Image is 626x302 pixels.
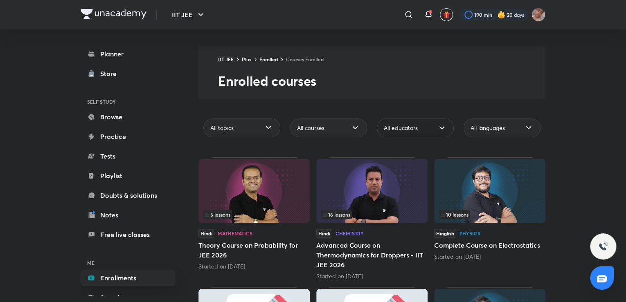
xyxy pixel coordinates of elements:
span: All topics [210,124,234,132]
h6: ME [81,256,176,270]
div: infocontainer [203,210,305,219]
img: Thumbnail [316,159,428,223]
h5: Theory Course on Probability for JEE 2026 [198,240,310,260]
div: Started on Sep 26 [434,253,545,261]
span: 16 lessons [323,212,350,217]
img: Thumbnail [434,159,545,223]
div: Complete Course on Electrostatics [434,157,545,280]
img: avatar [443,11,450,18]
img: Rahul 2026 [531,8,545,22]
div: Mathematics [218,231,252,236]
a: Tests [81,148,176,164]
a: Plus [242,56,251,63]
div: left [203,210,305,219]
span: All languages [471,124,505,132]
a: Notes [81,207,176,223]
div: Started on Sep 8 [316,272,428,280]
button: avatar [440,8,453,21]
div: infocontainer [321,210,423,219]
a: Free live classes [81,226,176,243]
span: Hindi [316,229,332,238]
h2: Enrolled courses [218,73,545,89]
span: All educators [384,124,418,132]
a: Doubts & solutions [81,187,176,204]
div: Chemistry [336,231,364,236]
a: Practice [81,128,176,145]
a: Courses Enrolled [286,56,324,63]
span: Hinglish [434,229,456,238]
div: Physics [459,231,480,236]
img: ttu [598,242,608,251]
div: infosection [321,210,423,219]
div: infosection [439,210,540,219]
span: Hindi [198,229,214,238]
img: streak [497,11,505,19]
a: Playlist [81,168,176,184]
a: Browse [81,109,176,125]
h6: SELF STUDY [81,95,176,109]
span: 5 lessons [205,212,230,217]
h5: Complete Course on Electrostatics [434,240,545,250]
div: infocontainer [439,210,540,219]
span: All courses [297,124,324,132]
button: IIT JEE [167,7,211,23]
div: infosection [203,210,305,219]
h5: Advanced Course on Thermodynamics for Droppers - IIT JEE 2026 [316,240,428,270]
div: Advanced Course on Thermodynamics for Droppers - IIT JEE 2026 [316,157,428,280]
a: Planner [81,46,176,62]
div: Theory Course on Probability for JEE 2026 [198,157,310,280]
div: Started on Oct 1 [198,262,310,271]
a: Company Logo [81,9,146,21]
div: Store [100,69,122,78]
img: Company Logo [81,9,146,19]
a: Enrollments [81,270,176,286]
div: left [321,210,423,219]
div: left [439,210,540,219]
img: Thumbnail [198,159,310,223]
a: Enrolled [259,56,278,63]
a: Store [81,65,176,82]
a: IIT JEE [218,56,234,63]
span: 10 lessons [441,212,468,217]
